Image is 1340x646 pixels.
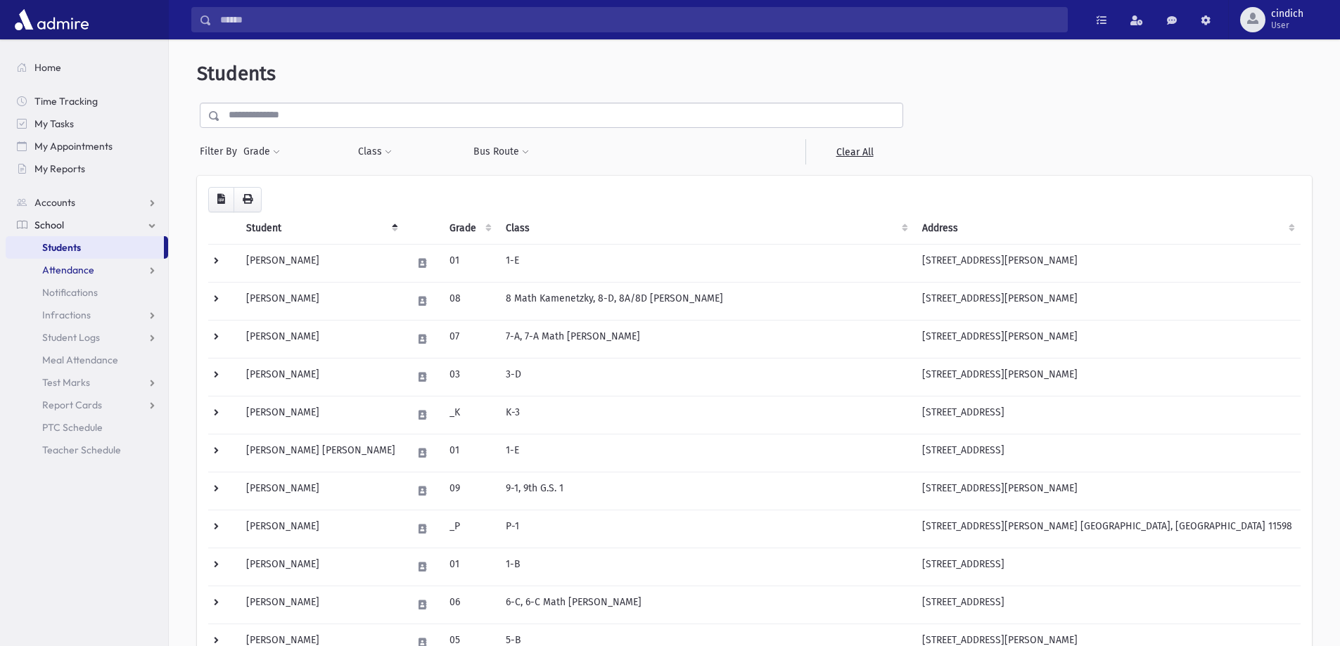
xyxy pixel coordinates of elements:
[6,349,168,371] a: Meal Attendance
[34,117,74,130] span: My Tasks
[914,358,1301,396] td: [STREET_ADDRESS][PERSON_NAME]
[497,320,914,358] td: 7-A, 7-A Math [PERSON_NAME]
[238,212,404,245] th: Student: activate to sort column descending
[441,548,497,586] td: 01
[497,358,914,396] td: 3-D
[441,358,497,396] td: 03
[6,281,168,304] a: Notifications
[238,358,404,396] td: [PERSON_NAME]
[42,376,90,389] span: Test Marks
[238,548,404,586] td: [PERSON_NAME]
[6,236,164,259] a: Students
[42,444,121,456] span: Teacher Schedule
[6,90,168,112] a: Time Tracking
[42,241,81,254] span: Students
[1271,20,1303,31] span: User
[497,548,914,586] td: 1-B
[6,326,168,349] a: Student Logs
[805,139,903,164] a: Clear All
[238,586,404,624] td: [PERSON_NAME]
[497,510,914,548] td: P-1
[200,144,243,159] span: Filter By
[243,139,281,164] button: Grade
[441,396,497,434] td: _K
[914,434,1301,472] td: [STREET_ADDRESS]
[6,112,168,135] a: My Tasks
[34,95,98,108] span: Time Tracking
[497,586,914,624] td: 6-C, 6-C Math [PERSON_NAME]
[6,191,168,214] a: Accounts
[11,6,92,34] img: AdmirePro
[473,139,530,164] button: Bus Route
[497,434,914,472] td: 1-E
[197,62,276,85] span: Students
[914,472,1301,510] td: [STREET_ADDRESS][PERSON_NAME]
[42,399,102,411] span: Report Cards
[441,320,497,358] td: 07
[34,140,113,153] span: My Appointments
[34,162,85,175] span: My Reports
[441,282,497,320] td: 08
[914,586,1301,624] td: [STREET_ADDRESS]
[6,259,168,281] a: Attendance
[497,244,914,282] td: 1-E
[441,472,497,510] td: 09
[238,320,404,358] td: [PERSON_NAME]
[234,187,262,212] button: Print
[441,510,497,548] td: _P
[42,309,91,321] span: Infractions
[497,472,914,510] td: 9-1, 9th G.S. 1
[441,212,497,245] th: Grade: activate to sort column ascending
[441,244,497,282] td: 01
[441,434,497,472] td: 01
[914,396,1301,434] td: [STREET_ADDRESS]
[238,244,404,282] td: [PERSON_NAME]
[6,214,168,236] a: School
[238,282,404,320] td: [PERSON_NAME]
[6,304,168,326] a: Infractions
[34,61,61,74] span: Home
[497,396,914,434] td: K-3
[212,7,1067,32] input: Search
[1271,8,1303,20] span: cindich
[914,212,1301,245] th: Address: activate to sort column ascending
[914,510,1301,548] td: [STREET_ADDRESS][PERSON_NAME] [GEOGRAPHIC_DATA], [GEOGRAPHIC_DATA] 11598
[914,244,1301,282] td: [STREET_ADDRESS][PERSON_NAME]
[238,472,404,510] td: [PERSON_NAME]
[6,439,168,461] a: Teacher Schedule
[914,320,1301,358] td: [STREET_ADDRESS][PERSON_NAME]
[238,396,404,434] td: [PERSON_NAME]
[238,510,404,548] td: [PERSON_NAME]
[238,434,404,472] td: [PERSON_NAME] [PERSON_NAME]
[357,139,393,164] button: Class
[6,416,168,439] a: PTC Schedule
[6,56,168,79] a: Home
[497,212,914,245] th: Class: activate to sort column ascending
[6,157,168,180] a: My Reports
[42,421,103,434] span: PTC Schedule
[914,548,1301,586] td: [STREET_ADDRESS]
[497,282,914,320] td: 8 Math Kamenetzky, 8-D, 8A/8D [PERSON_NAME]
[34,196,75,209] span: Accounts
[42,264,94,276] span: Attendance
[6,135,168,157] a: My Appointments
[6,394,168,416] a: Report Cards
[42,331,100,344] span: Student Logs
[6,371,168,394] a: Test Marks
[914,282,1301,320] td: [STREET_ADDRESS][PERSON_NAME]
[441,586,497,624] td: 06
[42,354,118,366] span: Meal Attendance
[42,286,98,299] span: Notifications
[34,219,64,231] span: School
[208,187,234,212] button: CSV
